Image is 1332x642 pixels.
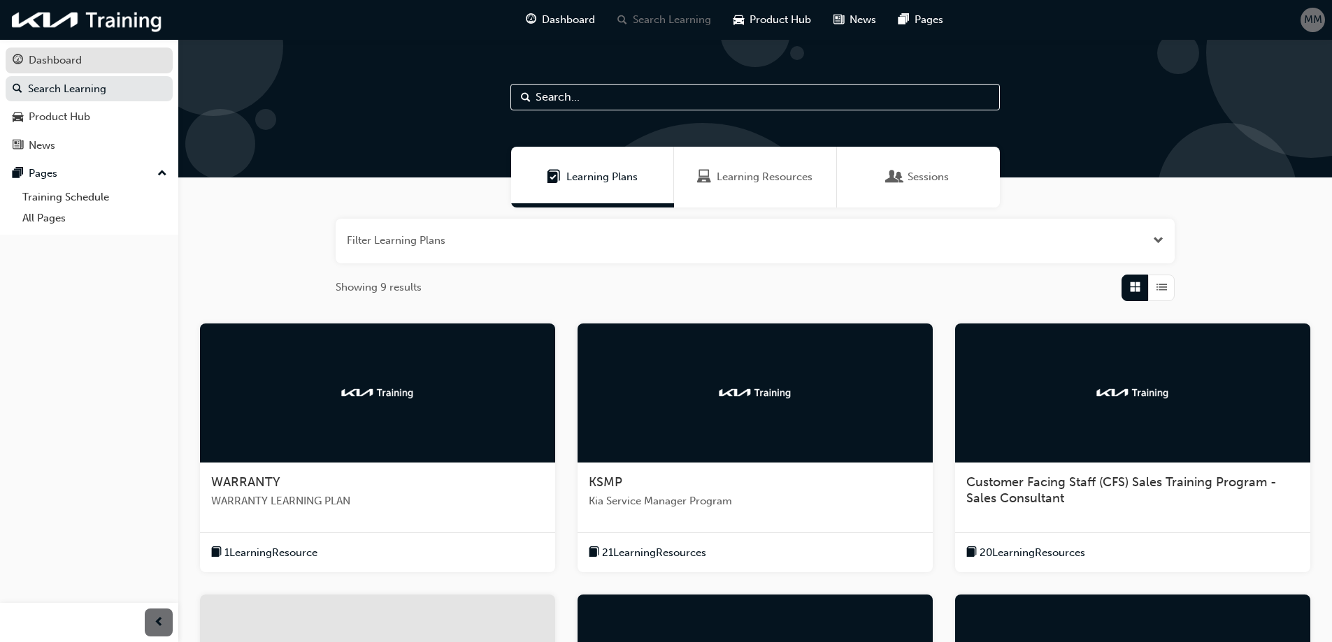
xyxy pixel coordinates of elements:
span: MM [1304,12,1322,28]
a: pages-iconPages [887,6,954,34]
span: book-icon [589,544,599,562]
span: search-icon [617,11,627,29]
button: Pages [6,161,173,187]
span: Dashboard [542,12,595,28]
span: Search Learning [633,12,711,28]
a: Learning PlansLearning Plans [511,147,674,207]
span: Learning Resources [717,169,812,185]
span: car-icon [733,11,744,29]
div: Dashboard [29,52,82,68]
span: Showing 9 results [336,279,422,296]
button: book-icon1LearningResource [211,544,317,562]
span: up-icon [157,165,167,183]
span: book-icon [966,544,977,562]
span: Grid [1130,279,1140,296]
div: News [29,138,55,154]
span: news-icon [833,11,844,29]
span: 1 Learning Resource [224,545,317,561]
span: Learning Resources [697,169,711,185]
span: WARRANTY [211,474,280,490]
span: 21 Learning Resources [602,545,706,561]
span: car-icon [13,111,23,124]
button: book-icon21LearningResources [589,544,706,562]
img: kia-training [7,6,168,34]
span: Sessions [908,169,949,185]
span: news-icon [13,140,23,152]
span: Pages [915,12,943,28]
img: kia-training [717,386,794,400]
span: WARRANTY LEARNING PLAN [211,493,544,509]
img: kia-training [339,386,416,400]
a: search-iconSearch Learning [606,6,722,34]
span: search-icon [13,83,22,96]
a: news-iconNews [822,6,887,34]
span: 20 Learning Resources [980,545,1085,561]
a: News [6,133,173,159]
span: prev-icon [154,614,164,632]
span: Sessions [888,169,902,185]
span: pages-icon [898,11,909,29]
span: Customer Facing Staff (CFS) Sales Training Program - Sales Consultant [966,474,1277,506]
span: News [850,12,876,28]
button: MM [1301,8,1325,32]
span: Product Hub [750,12,811,28]
button: Open the filter [1153,233,1163,249]
img: kia-training [1094,386,1171,400]
span: guage-icon [526,11,536,29]
a: kia-trainingCustomer Facing Staff (CFS) Sales Training Program - Sales Consultantbook-icon20Learn... [955,323,1310,573]
span: book-icon [211,544,222,562]
span: KSMP [589,474,622,490]
a: car-iconProduct Hub [722,6,822,34]
a: Learning ResourcesLearning Resources [674,147,837,207]
a: SessionsSessions [837,147,1000,207]
a: All Pages [17,207,173,229]
a: kia-trainingKSMPKia Service Manager Programbook-icon21LearningResources [578,323,933,573]
a: Product Hub [6,104,173,130]
button: DashboardSearch LearningProduct HubNews [6,45,173,161]
span: List [1156,279,1167,296]
span: Learning Plans [566,169,638,185]
span: guage-icon [13,54,23,67]
button: book-icon20LearningResources [966,544,1085,562]
a: Search Learning [6,76,173,102]
a: Training Schedule [17,187,173,208]
input: Search... [510,84,1000,110]
span: Search [521,89,531,105]
span: Kia Service Manager Program [589,493,922,509]
a: kia-trainingWARRANTYWARRANTY LEARNING PLANbook-icon1LearningResource [200,323,555,573]
span: pages-icon [13,168,23,180]
div: Pages [29,166,57,182]
div: Product Hub [29,109,90,125]
a: guage-iconDashboard [515,6,606,34]
a: Dashboard [6,48,173,73]
span: Learning Plans [547,169,561,185]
